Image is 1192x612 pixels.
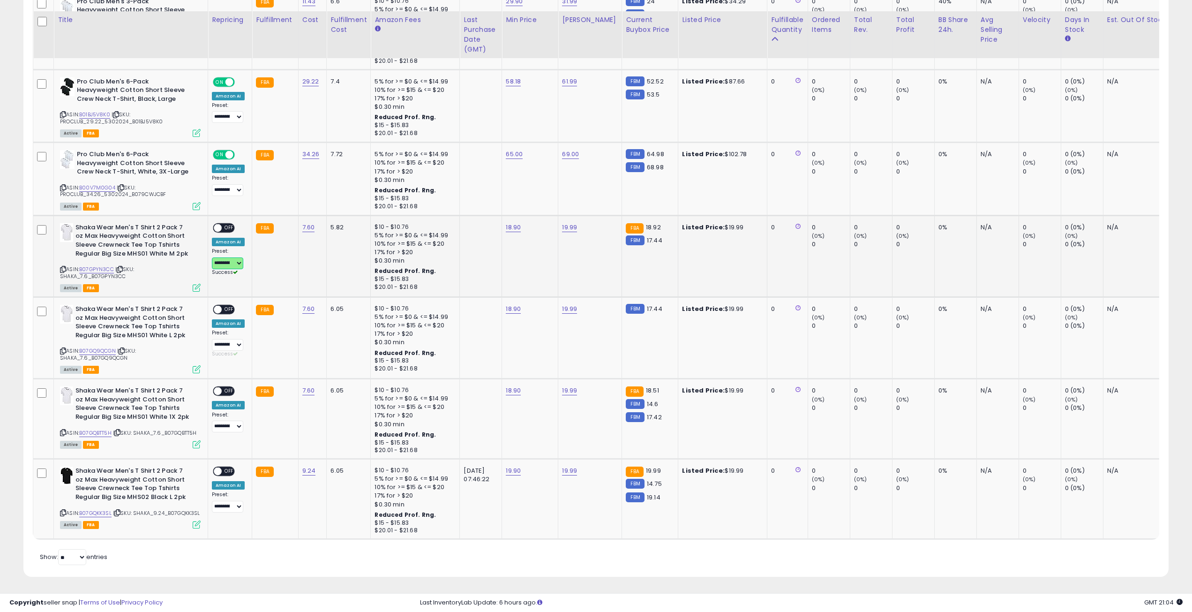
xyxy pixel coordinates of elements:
a: 7.60 [302,304,315,314]
small: (0%) [1023,232,1036,240]
div: $10 - $10.76 [375,386,452,394]
div: 0 [812,322,850,330]
div: 0 [1023,240,1061,249]
img: 318780aDwFL._SL40_.jpg [60,467,73,485]
span: Success [212,269,238,276]
img: 31h+XuzDkPL._SL40_.jpg [60,150,75,169]
b: Listed Price: [682,223,725,232]
a: 61.99 [562,77,577,86]
div: 0 [1023,77,1061,86]
div: 0 (0%) [1065,167,1103,176]
div: ASIN: [60,77,201,136]
span: OFF [233,151,248,159]
div: 0 [854,404,892,412]
div: 6.05 [330,386,363,395]
div: 10% for >= $15 & <= $20 [375,240,452,248]
small: FBA [256,223,273,234]
div: Amazon AI [212,401,245,409]
div: $19.99 [682,305,760,313]
div: 0 [812,240,850,249]
div: 0 [854,150,892,159]
span: | SKU: SHAKA_7.6_B07GQ9QCGN [60,347,136,361]
div: 0 [1023,386,1061,395]
small: (0%) [1023,86,1036,94]
div: 10% for >= $15 & <= $20 [375,159,452,167]
div: Min Price [506,15,554,25]
b: Listed Price: [682,386,725,395]
small: FBA [256,305,273,315]
span: All listings currently available for purchase on Amazon [60,441,82,449]
div: Title [58,15,204,25]
div: $0.30 min [375,103,452,111]
a: B07GQBTT5H [79,429,112,437]
a: 19.99 [562,466,577,476]
div: 0 [896,150,934,159]
div: $0.30 min [375,257,452,265]
div: 0% [938,150,969,159]
div: ASIN: [60,386,201,447]
div: $20.01 - $21.68 [375,446,452,454]
img: 31VdNLKATEL._SL40_.jpg [60,305,73,324]
div: $15 - $15.83 [375,195,452,203]
small: FBM [626,76,644,86]
div: 10% for >= $15 & <= $20 [375,321,452,330]
div: 0 (0%) [1065,240,1103,249]
span: OFF [222,306,237,314]
div: 0 [812,305,850,313]
div: $20.01 - $21.68 [375,57,452,65]
div: 0 [771,223,800,232]
div: Amazon AI [212,165,245,173]
p: N/A [1107,150,1189,159]
img: 31aIgNgqCiL._SL40_.jpg [60,77,75,96]
div: 0 [812,223,850,232]
small: (0%) [896,314,909,321]
a: B07GQ9QCGN [79,347,116,355]
div: 10% for >= $15 & <= $20 [375,403,452,411]
small: (0%) [1023,314,1036,321]
div: 0 [854,77,892,86]
small: (0%) [1023,159,1036,166]
span: OFF [222,224,237,232]
small: (0%) [1065,396,1078,403]
a: 65.00 [506,150,523,159]
div: Amazon AI [212,238,245,246]
div: $20.01 - $21.68 [375,365,452,373]
div: 0 [1023,404,1061,412]
div: ASIN: [60,150,201,209]
div: 5% for >= $0 & <= $14.99 [375,150,452,159]
span: 17.44 [647,304,662,313]
span: 68.98 [647,163,664,172]
div: BB Share 24h. [938,15,973,35]
b: Pro Club Men's 6-Pack Heavyweight Cotton Short Sleeve Crew Neck T-Shirt, White, 3X-Large [77,150,191,179]
a: 18.90 [506,223,521,232]
small: (0%) [812,159,825,166]
a: B07GQKK3SL [79,509,112,517]
p: N/A [1107,305,1189,313]
a: 69.00 [562,150,579,159]
small: FBM [626,412,644,422]
a: 19.99 [562,386,577,395]
a: 7.60 [302,223,315,232]
div: $15 - $15.83 [375,121,452,129]
small: (0%) [854,396,867,403]
div: N/A [981,386,1012,395]
p: N/A [1107,386,1189,395]
a: 19.99 [562,304,577,314]
div: Days In Stock [1065,15,1099,35]
span: 18.51 [646,386,659,395]
p: N/A [1107,77,1189,86]
div: $10 - $10.76 [375,223,452,231]
div: 10% for >= $15 & <= $20 [375,86,452,94]
a: B07GPYN3CC [79,265,114,273]
a: Privacy Policy [121,598,163,607]
p: N/A [1107,223,1189,232]
div: $0.30 min [375,338,452,347]
div: 0 [854,223,892,232]
div: Preset: [212,102,245,123]
div: 0 [812,404,850,412]
span: 14.6 [647,400,659,408]
a: 19.99 [562,223,577,232]
a: B00V7M0G04 [79,184,115,192]
div: $0.30 min [375,176,452,184]
small: FBM [626,235,644,245]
